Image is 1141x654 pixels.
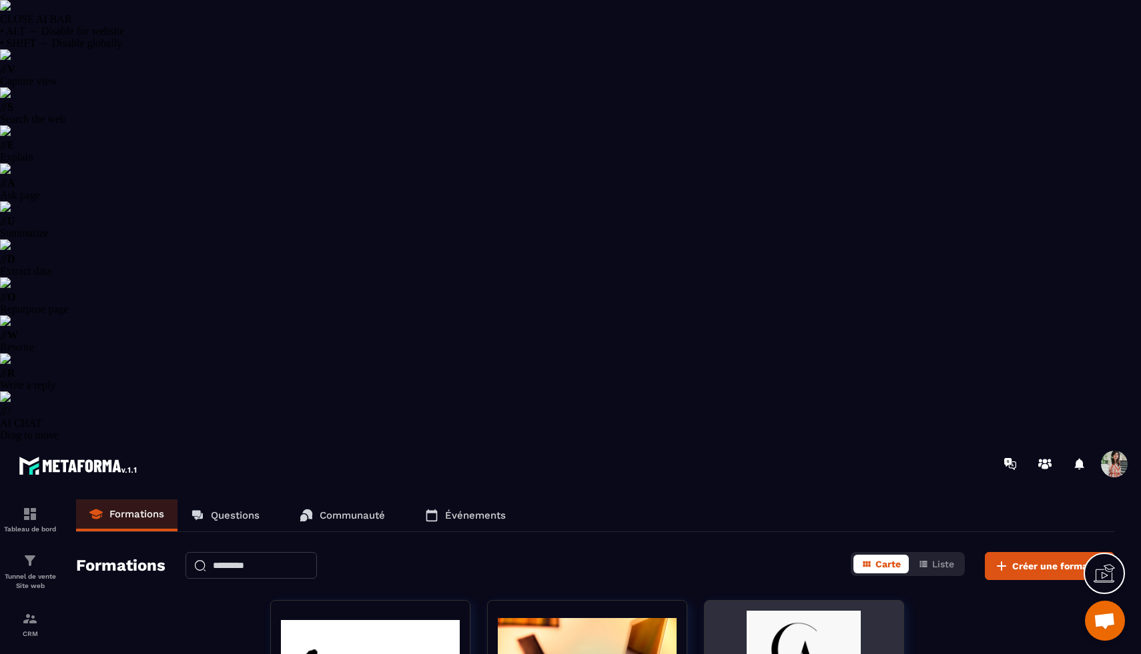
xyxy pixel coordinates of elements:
button: Carte [853,555,909,573]
a: Communauté [286,499,398,531]
div: Ouvrir le chat [1085,601,1125,641]
a: Formations [76,499,177,531]
img: formation [22,506,38,522]
p: Tunnel de vente Site web [3,572,57,591]
button: Liste [910,555,962,573]
a: Événements [412,499,519,531]
h2: Formations [76,552,165,580]
button: Créer une formation [985,552,1114,580]
p: Formations [109,508,164,520]
p: Tableau de bord [3,525,57,533]
span: Créer une formation [1012,559,1106,573]
p: Événements [445,509,506,521]
img: logo [19,453,139,477]
img: formation [22,611,38,627]
a: formationformationCRM [3,601,57,647]
span: Carte [875,559,901,569]
p: Communauté [320,509,385,521]
p: CRM [3,630,57,637]
a: Questions [177,499,273,531]
a: formationformationTableau de bord [3,496,57,543]
img: formation [22,553,38,569]
p: Questions [211,509,260,521]
span: Liste [932,559,954,569]
a: formationformationTunnel de vente Site web [3,543,57,601]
